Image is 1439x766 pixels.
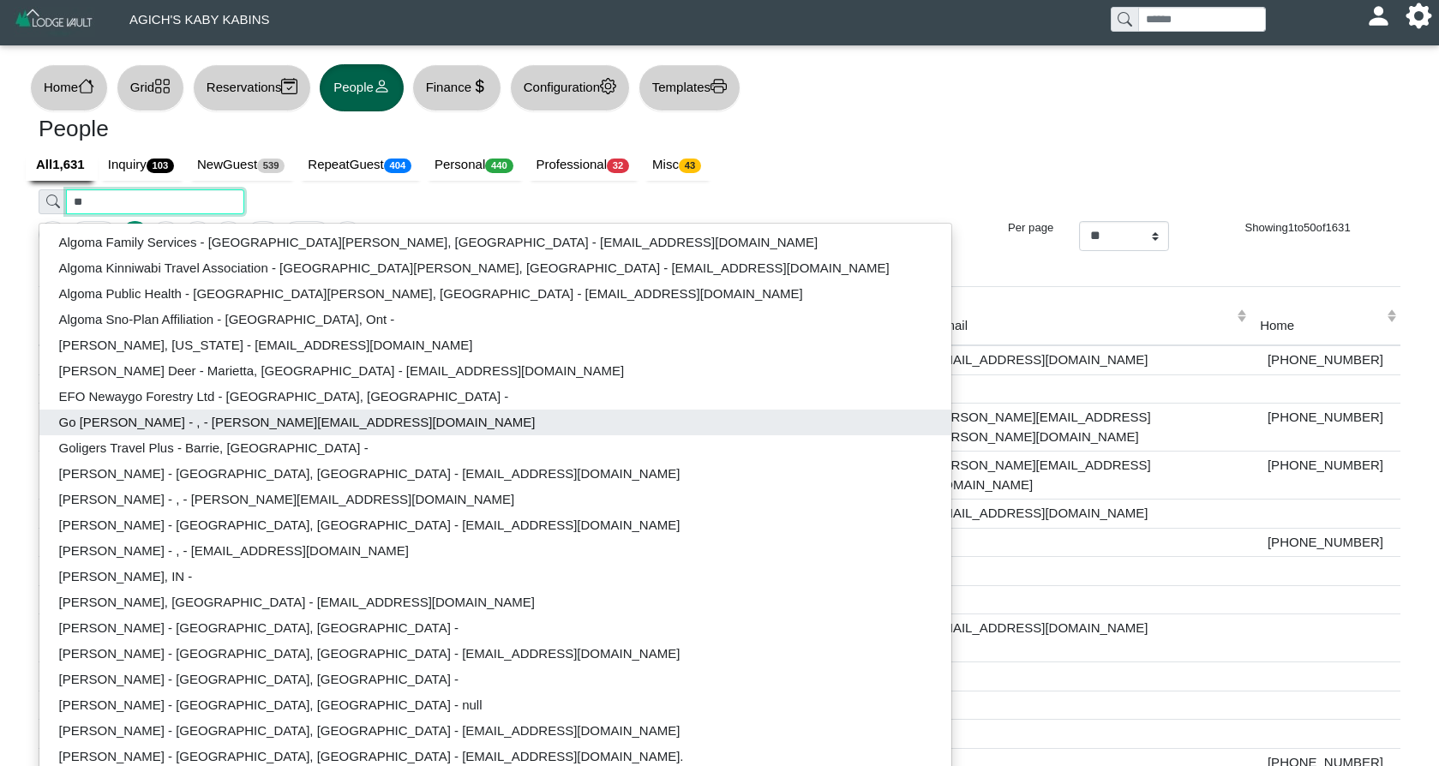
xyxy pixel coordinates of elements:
[1255,350,1396,370] div: [PHONE_NUMBER]
[39,230,951,255] button: Algoma Family Services - [GEOGRAPHIC_DATA][PERSON_NAME], [GEOGRAPHIC_DATA] - [EMAIL_ADDRESS][DOMA...
[424,149,525,182] a: Personal440
[14,7,95,37] img: Z
[679,159,701,173] span: 43
[1118,12,1131,26] svg: search
[384,159,411,173] span: 404
[78,78,94,94] svg: house
[1260,316,1382,336] div: Home
[297,149,424,182] a: RepeatGuest404
[526,149,643,182] a: Professional32
[926,614,1250,662] td: [EMAIL_ADDRESS][DOMAIN_NAME]
[30,64,108,111] button: Homehouse
[412,64,501,111] button: Financecurrency dollar
[39,281,951,307] button: Algoma Public Health - [GEOGRAPHIC_DATA][PERSON_NAME], [GEOGRAPHIC_DATA] - [EMAIL_ADDRESS][DOMAIN...
[926,500,1250,529] td: [EMAIL_ADDRESS][DOMAIN_NAME]
[1288,221,1294,234] span: 1
[39,667,951,692] button: [PERSON_NAME] - [GEOGRAPHIC_DATA], [GEOGRAPHIC_DATA] -
[1255,408,1396,428] div: [PHONE_NUMBER]
[485,159,513,173] span: 440
[926,452,1250,500] td: [PERSON_NAME][EMAIL_ADDRESS][DOMAIN_NAME]
[510,64,630,111] button: Configurationgear
[639,64,740,111] button: Templatesprinter
[117,64,184,111] button: Gridgrid
[333,221,362,248] button: Go to last page
[926,404,1250,452] td: [PERSON_NAME][EMAIL_ADDRESS][PERSON_NAME][DOMAIN_NAME]
[147,159,174,173] span: 103
[154,78,171,94] svg: grid
[283,221,330,248] button: Go to next page
[39,307,951,332] button: Algoma Sno-Plan Affiliation - [GEOGRAPHIC_DATA], Ont -
[1372,9,1385,22] svg: person fill
[39,461,951,487] button: [PERSON_NAME] - [GEOGRAPHIC_DATA], [GEOGRAPHIC_DATA] - [EMAIL_ADDRESS][DOMAIN_NAME]
[600,78,616,94] svg: gear
[183,221,212,248] button: Go to page 3
[193,64,311,111] button: Reservationscalendar2 check
[711,78,727,94] svg: printer
[26,149,98,182] a: All1,631
[963,221,1053,235] h6: Per page
[374,78,390,94] svg: person
[39,435,951,461] button: Goligers Travel Plus - Barrie, [GEOGRAPHIC_DATA] -
[39,487,951,512] button: [PERSON_NAME] - , - [PERSON_NAME][EMAIL_ADDRESS][DOMAIN_NAME]
[1255,533,1396,553] div: [PHONE_NUMBER]
[39,384,951,410] button: EFO Newaygo Forestry Ltd - [GEOGRAPHIC_DATA], [GEOGRAPHIC_DATA] -
[471,78,488,94] svg: currency dollar
[926,345,1250,374] td: [EMAIL_ADDRESS][DOMAIN_NAME]
[1304,221,1316,234] span: 50
[39,615,951,641] button: [PERSON_NAME] - [GEOGRAPHIC_DATA], [GEOGRAPHIC_DATA] -
[39,692,951,718] button: [PERSON_NAME] - [GEOGRAPHIC_DATA], [GEOGRAPHIC_DATA] - null
[46,194,60,208] svg: search
[52,157,85,171] b: 1,631
[281,78,297,94] svg: calendar2 check
[1195,221,1400,235] h6: Showing to of
[1412,9,1425,22] svg: gear fill
[121,221,149,248] button: Go to page 1
[39,512,951,538] button: [PERSON_NAME] - [GEOGRAPHIC_DATA], [GEOGRAPHIC_DATA] - [EMAIL_ADDRESS][DOMAIN_NAME]
[935,316,1232,336] div: Email
[607,159,629,173] span: 32
[1326,221,1351,234] span: 1631
[39,641,951,667] button: [PERSON_NAME] - [GEOGRAPHIC_DATA], [GEOGRAPHIC_DATA] - [EMAIL_ADDRESS][DOMAIN_NAME]
[39,538,951,564] button: [PERSON_NAME] - , - [EMAIL_ADDRESS][DOMAIN_NAME]
[39,255,951,281] button: Algoma Kinniwabi Travel Association - [GEOGRAPHIC_DATA][PERSON_NAME], [GEOGRAPHIC_DATA] - [EMAIL_...
[98,149,187,182] a: Inquiry103
[642,149,714,182] a: Misc43
[39,718,951,744] button: [PERSON_NAME] - [GEOGRAPHIC_DATA], [GEOGRAPHIC_DATA] - [EMAIL_ADDRESS][DOMAIN_NAME]
[39,221,938,248] ul: Pagination
[187,149,297,182] a: NewGuest539
[39,589,951,615] button: [PERSON_NAME], [GEOGRAPHIC_DATA] - [EMAIL_ADDRESS][DOMAIN_NAME]
[39,332,951,358] button: [PERSON_NAME], [US_STATE] - [EMAIL_ADDRESS][DOMAIN_NAME]
[39,358,951,384] button: [PERSON_NAME] Deer - Marietta, [GEOGRAPHIC_DATA] - [EMAIL_ADDRESS][DOMAIN_NAME]
[1255,456,1396,476] div: [PHONE_NUMBER]
[214,221,243,248] button: Go to page 4
[39,116,707,143] h3: People
[320,64,403,111] button: Peopleperson
[152,221,180,248] button: Go to page 2
[39,410,951,435] button: Go [PERSON_NAME] - , - [PERSON_NAME][EMAIL_ADDRESS][DOMAIN_NAME]
[39,564,951,589] button: [PERSON_NAME], IN -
